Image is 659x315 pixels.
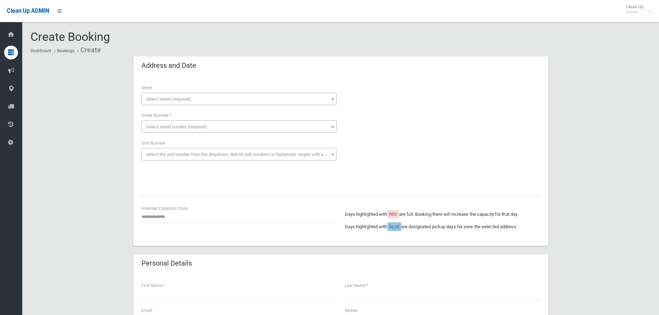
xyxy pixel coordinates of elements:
span: RED [389,212,397,217]
a: Bookings [57,48,74,53]
span: Select the unit number from the dropdown, delimit unit numbers or hyphenate ranges with a comma [146,152,339,157]
header: Address and Date [133,59,204,72]
span: Clean Up [623,4,650,15]
small: Admin [626,9,643,15]
p: Days highlighted with are full. Booking them will increase the capacity for that day. [345,210,540,219]
p: Days highlighted with are designated pickup days for zone the selected address. [345,223,540,231]
span: Clean Up ADMIN [7,8,49,14]
span: Select street (required) [146,96,191,102]
a: Dashboard [30,48,51,53]
span: Create Booking [30,30,110,44]
span: Select street number (required) [146,124,207,129]
span: BLUE [389,224,400,229]
li: Create [75,44,101,56]
header: Personal Details [133,257,200,270]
